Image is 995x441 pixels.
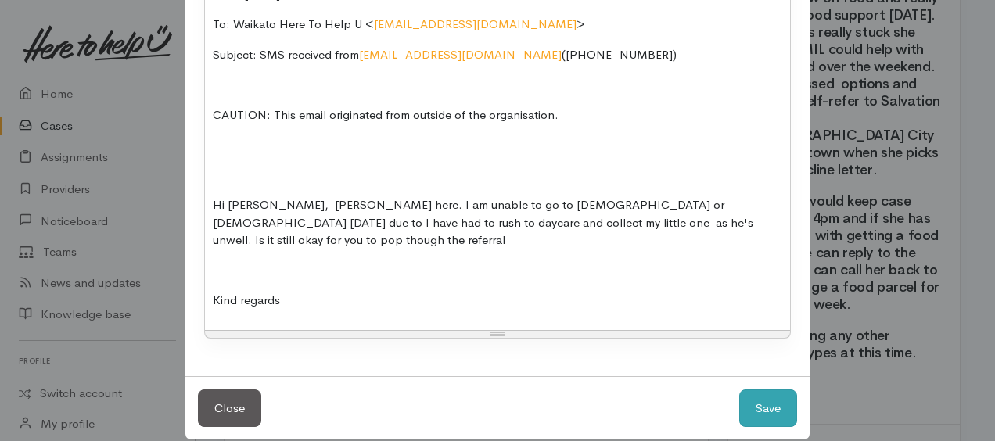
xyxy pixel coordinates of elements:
p: To: Waikato Here To Help U < > [213,16,782,34]
div: Resize [205,331,790,338]
p: Subject: SMS received from ([PHONE_NUMBER]) [213,46,782,64]
a: [EMAIL_ADDRESS][DOMAIN_NAME] [359,47,562,62]
a: [EMAIL_ADDRESS][DOMAIN_NAME] [374,16,577,31]
p: CAUTION: This email originated from outside of the organisation. [213,106,782,124]
button: Save [739,389,797,428]
p: Kind regards [213,292,782,310]
button: Close [198,389,261,428]
p: Hi [PERSON_NAME], [PERSON_NAME] here. I am unable to go to [DEMOGRAPHIC_DATA] or [DEMOGRAPHIC_DAT... [213,196,782,249]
